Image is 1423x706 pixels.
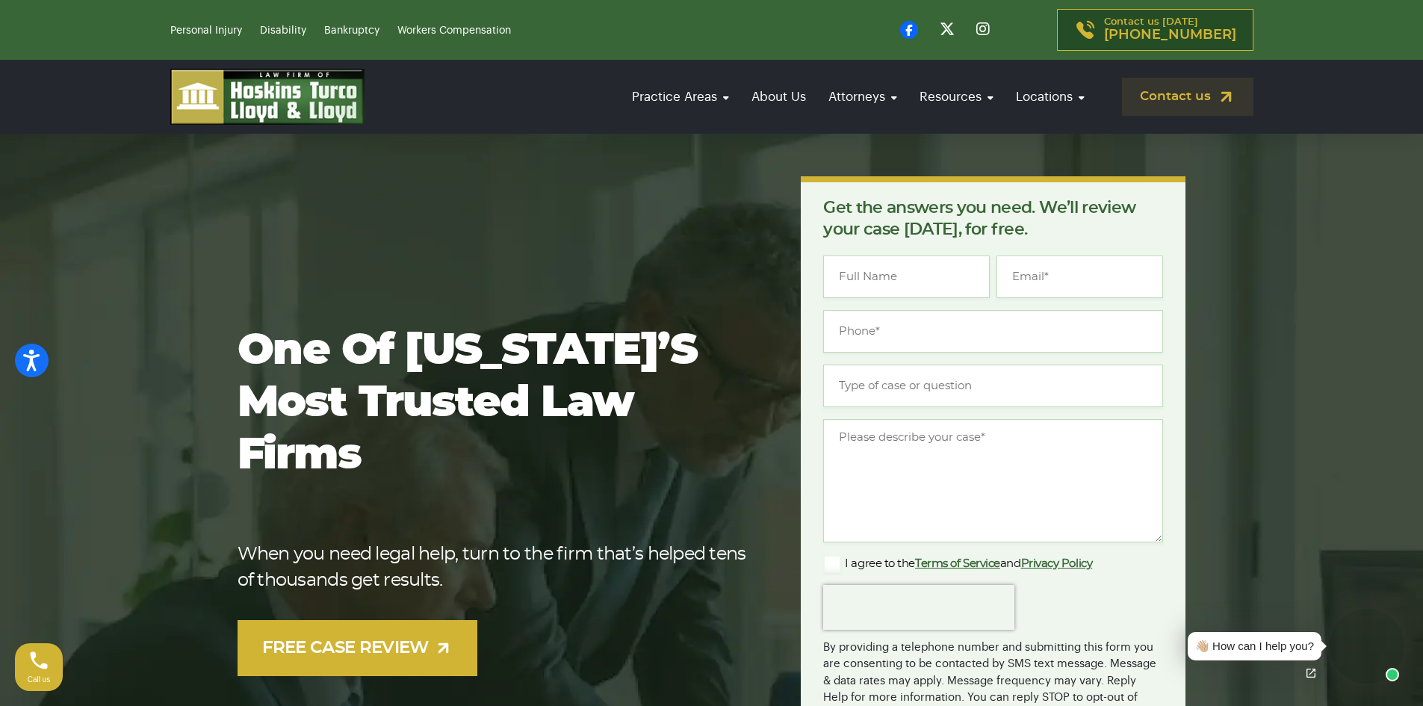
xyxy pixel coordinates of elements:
input: Email* [996,256,1163,298]
a: Workers Compensation [397,25,511,36]
input: Type of case or question [823,365,1163,407]
img: arrow-up-right-light.svg [434,639,453,657]
p: Contact us [DATE] [1104,17,1236,43]
div: 👋🏼 How can I help you? [1195,638,1314,655]
a: Practice Areas [624,75,737,118]
a: Personal Injury [170,25,242,36]
a: Bankruptcy [324,25,379,36]
img: logo [170,69,365,125]
a: Terms of Service [915,558,1000,569]
p: Get the answers you need. We’ll review your case [DATE], for free. [823,197,1163,241]
a: Contact us [1122,78,1253,116]
span: Call us [28,675,51,684]
a: Open chat [1295,657,1327,689]
a: About Us [744,75,813,118]
input: Phone* [823,310,1163,353]
a: FREE CASE REVIEW [238,620,478,676]
a: Disability [260,25,306,36]
h1: One of [US_STATE]’s most trusted law firms [238,325,754,482]
a: Attorneys [821,75,905,118]
iframe: reCAPTCHA [823,585,1014,630]
label: I agree to the and [823,555,1092,573]
a: Contact us [DATE][PHONE_NUMBER] [1057,9,1253,51]
a: Locations [1008,75,1092,118]
input: Full Name [823,256,990,298]
span: [PHONE_NUMBER] [1104,28,1236,43]
a: Resources [912,75,1001,118]
p: When you need legal help, turn to the firm that’s helped tens of thousands get results. [238,542,754,594]
a: Privacy Policy [1021,558,1093,569]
